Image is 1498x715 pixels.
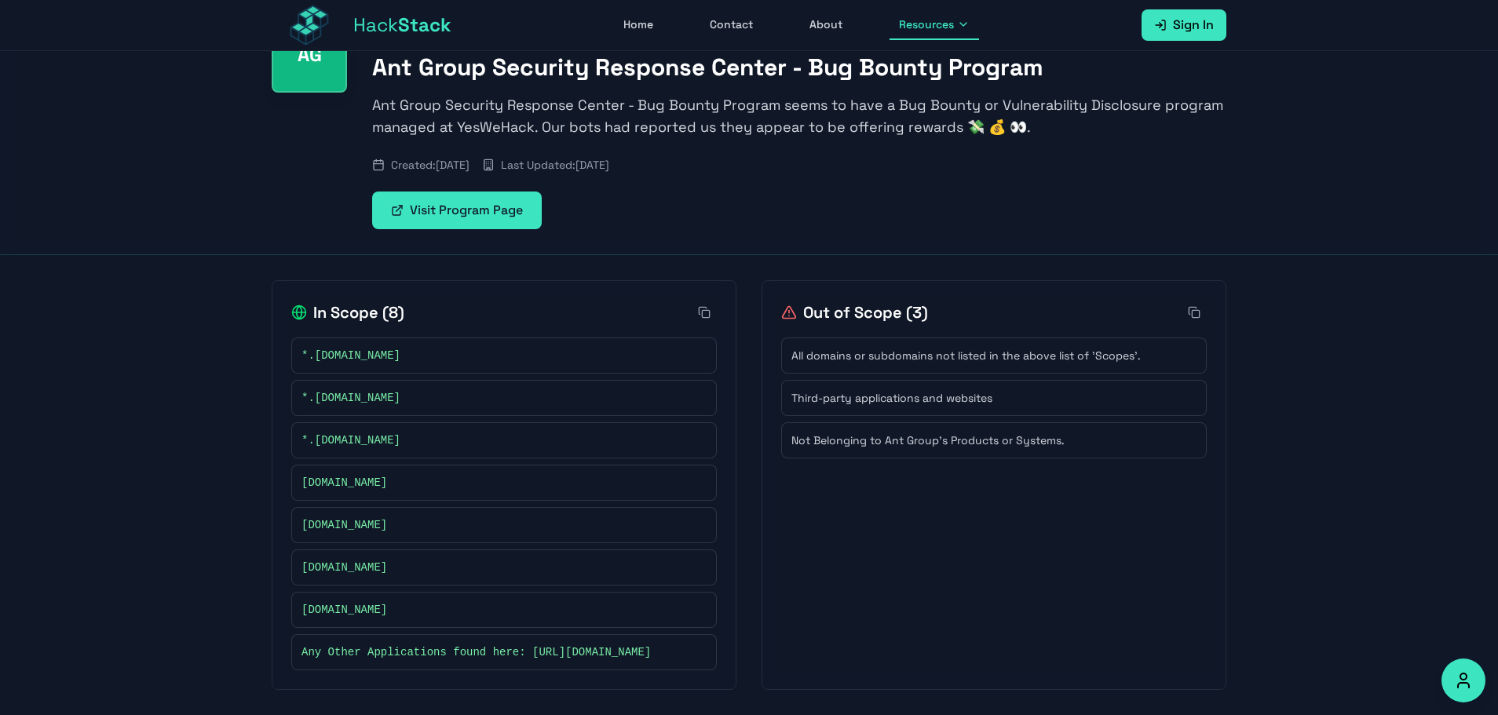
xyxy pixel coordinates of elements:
a: About [800,10,852,40]
a: Contact [700,10,762,40]
span: All domains or subdomains not listed in the above list of 'Scopes'. [791,348,1141,363]
button: Copy all in-scope items [692,300,717,325]
a: Home [614,10,663,40]
button: Resources [890,10,979,40]
span: [DOMAIN_NAME] [301,560,387,575]
h2: In Scope ( 8 ) [291,301,404,323]
span: Not Belonging to Ant Group’s Products or Systems. [791,432,1065,448]
span: Third-party applications and websites [791,390,992,406]
h1: Ant Group Security Response Center - Bug Bounty Program [372,53,1226,82]
div: Ant Group Security Response Center - Bug Bounty Program [272,17,347,93]
span: [DOMAIN_NAME] [301,602,387,618]
span: Stack [398,13,451,37]
span: Created: [DATE] [391,157,469,173]
span: *.[DOMAIN_NAME] [301,390,400,406]
span: *.[DOMAIN_NAME] [301,432,400,448]
span: [DOMAIN_NAME] [301,517,387,533]
a: Visit Program Page [372,192,542,229]
button: Copy all out-of-scope items [1182,300,1207,325]
span: Last Updated: [DATE] [501,157,609,173]
span: *.[DOMAIN_NAME] [301,348,400,363]
span: Hack [353,13,451,38]
h2: Out of Scope ( 3 ) [781,301,928,323]
span: Any Other Applications found here: [URL][DOMAIN_NAME] [301,644,651,660]
p: Ant Group Security Response Center - Bug Bounty Program seems to have a Bug Bounty or Vulnerabili... [372,94,1226,138]
span: Sign In [1173,16,1214,35]
span: [DOMAIN_NAME] [301,475,387,491]
button: Accessibility Options [1441,658,1485,702]
a: Sign In [1142,9,1226,41]
span: Resources [899,16,954,32]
